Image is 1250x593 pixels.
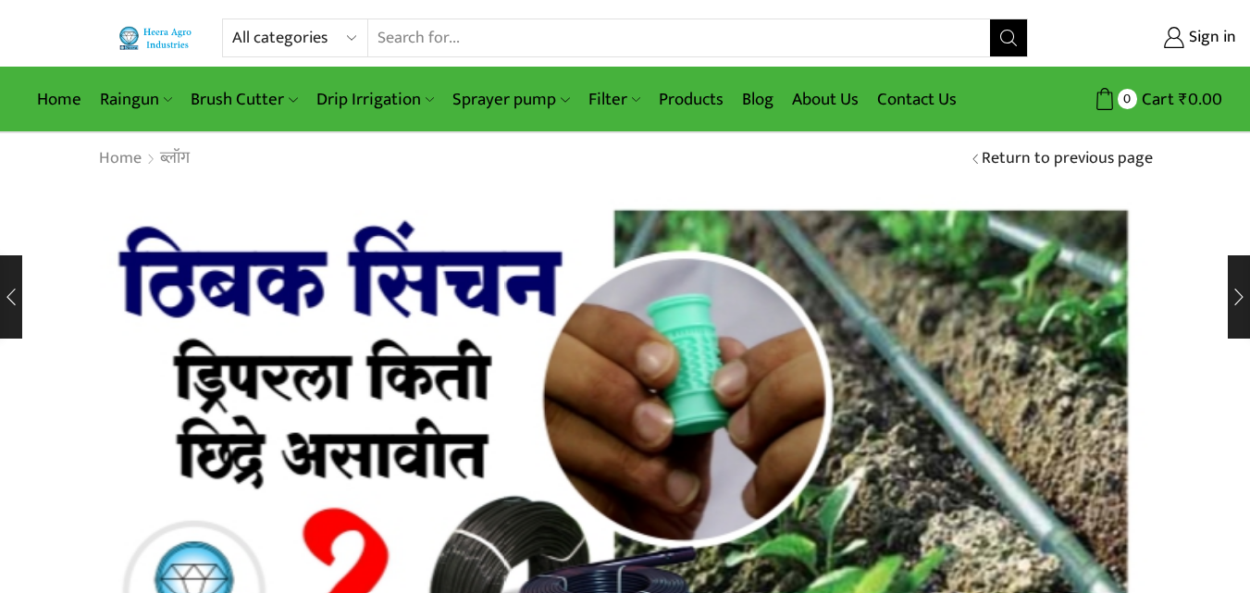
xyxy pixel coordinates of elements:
span: Cart [1137,87,1174,112]
a: Brush Cutter [181,78,306,121]
button: Search button [990,19,1027,56]
span: ₹ [1179,85,1188,114]
a: Drip Irrigation [307,78,443,121]
a: About Us [783,78,868,121]
a: Home [28,78,91,121]
a: Blog [733,78,783,121]
a: Home [98,147,142,171]
a: 0 Cart ₹0.00 [1046,82,1222,117]
a: Sign in [1056,21,1236,55]
a: Sprayer pump [443,78,578,121]
a: Products [650,78,733,121]
span: Sign in [1184,26,1236,50]
input: Search for... [368,19,989,56]
a: Raingun [91,78,181,121]
a: Contact Us [868,78,966,121]
bdi: 0.00 [1179,85,1222,114]
a: ब्लॉग [159,147,191,171]
a: Return to previous page [982,147,1153,171]
a: Filter [579,78,650,121]
span: 0 [1118,89,1137,108]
